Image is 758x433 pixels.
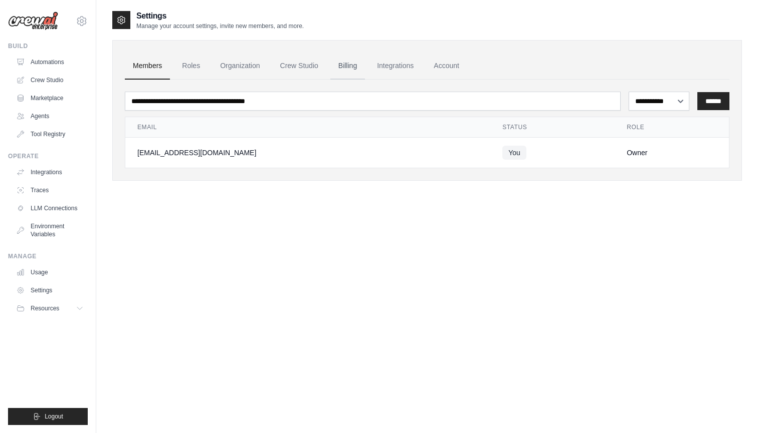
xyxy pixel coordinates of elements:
a: Tool Registry [12,126,88,142]
div: [EMAIL_ADDRESS][DOMAIN_NAME] [137,148,478,158]
a: Billing [330,53,365,80]
a: Automations [12,54,88,70]
span: Resources [31,304,59,312]
span: You [502,146,526,160]
a: LLM Connections [12,200,88,216]
th: Status [490,117,615,138]
div: Owner [627,148,717,158]
a: Crew Studio [272,53,326,80]
button: Resources [12,300,88,316]
img: Logo [8,12,58,31]
a: Marketplace [12,90,88,106]
a: Account [426,53,467,80]
a: Integrations [12,164,88,180]
a: Integrations [369,53,422,80]
a: Usage [12,264,88,280]
div: Operate [8,152,88,160]
a: Traces [12,182,88,198]
th: Email [125,117,490,138]
a: Settings [12,282,88,298]
div: Build [8,42,88,50]
a: Organization [212,53,268,80]
button: Logout [8,408,88,425]
div: Manage [8,252,88,260]
p: Manage your account settings, invite new members, and more. [136,22,304,30]
a: Members [125,53,170,80]
a: Agents [12,108,88,124]
a: Crew Studio [12,72,88,88]
a: Environment Variables [12,218,88,242]
th: Role [615,117,729,138]
a: Roles [174,53,208,80]
span: Logout [45,412,63,420]
h2: Settings [136,10,304,22]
